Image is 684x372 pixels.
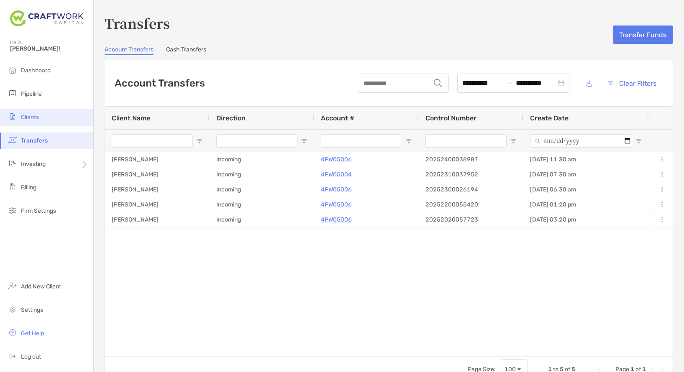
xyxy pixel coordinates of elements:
[523,152,649,167] div: [DATE] 11:30 am
[8,158,18,168] img: investing icon
[523,182,649,197] div: [DATE] 06:30 am
[10,45,88,52] span: [PERSON_NAME]!
[321,134,402,148] input: Account # Filter Input
[21,67,51,74] span: Dashboard
[21,283,61,290] span: Add New Client
[635,138,642,144] button: Open Filter Menu
[8,112,18,122] img: clients icon
[523,167,649,182] div: [DATE] 07:30 am
[21,114,39,121] span: Clients
[105,182,210,197] div: [PERSON_NAME]
[613,25,673,44] button: Transfer Funds
[105,167,210,182] div: [PERSON_NAME]
[8,205,18,215] img: firm-settings icon
[112,134,193,148] input: Client Name Filter Input
[419,182,523,197] div: 20252300026194
[405,138,412,144] button: Open Filter Menu
[321,154,352,165] a: 4PW05006
[419,212,523,227] div: 20252020057723
[210,212,314,227] div: Incoming
[115,77,205,89] h2: Account Transfers
[607,81,613,86] img: button icon
[21,161,46,168] span: Investing
[216,134,297,148] input: Direction Filter Input
[8,328,18,338] img: get-help icon
[530,134,632,148] input: Create Date Filter Input
[105,13,673,33] h3: Transfers
[21,353,41,360] span: Log out
[21,207,56,214] span: Firm Settings
[8,88,18,98] img: pipeline icon
[105,212,210,227] div: [PERSON_NAME]
[321,169,352,180] a: 4PW05004
[425,134,507,148] input: Control Number Filter Input
[8,281,18,291] img: add_new_client icon
[8,304,18,314] img: settings icon
[301,138,307,144] button: Open Filter Menu
[210,167,314,182] div: Incoming
[419,152,523,167] div: 20252400038987
[425,114,476,122] span: Control Number
[216,114,246,122] span: Direction
[321,184,352,195] a: 4PW05006
[210,197,314,212] div: Incoming
[419,167,523,182] div: 20252310037952
[21,306,43,313] span: Settings
[506,80,512,87] span: swap-right
[166,46,206,55] a: Cash Transfers
[105,152,210,167] div: [PERSON_NAME]
[530,114,569,122] span: Create Date
[8,65,18,75] img: dashboard icon
[8,135,18,145] img: transfers icon
[10,3,83,33] img: Zoe Logo
[105,197,210,212] div: [PERSON_NAME]
[321,214,352,225] a: 4PW05006
[419,197,523,212] div: 20252200055420
[112,114,150,122] span: Client Name
[21,184,36,191] span: Billing
[510,138,517,144] button: Open Filter Menu
[523,197,649,212] div: [DATE] 01:20 pm
[105,46,154,55] a: Account Transfers
[523,212,649,227] div: [DATE] 03:20 pm
[196,138,203,144] button: Open Filter Menu
[21,330,44,337] span: Get Help
[8,182,18,192] img: billing icon
[21,90,42,97] span: Pipeline
[601,74,663,92] button: Clear Filters
[21,137,48,144] span: Transfers
[506,80,512,87] span: to
[321,114,354,122] span: Account #
[321,199,352,210] a: 4PW05006
[434,79,442,87] img: input icon
[210,182,314,197] div: Incoming
[8,351,18,361] img: logout icon
[210,152,314,167] div: Incoming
